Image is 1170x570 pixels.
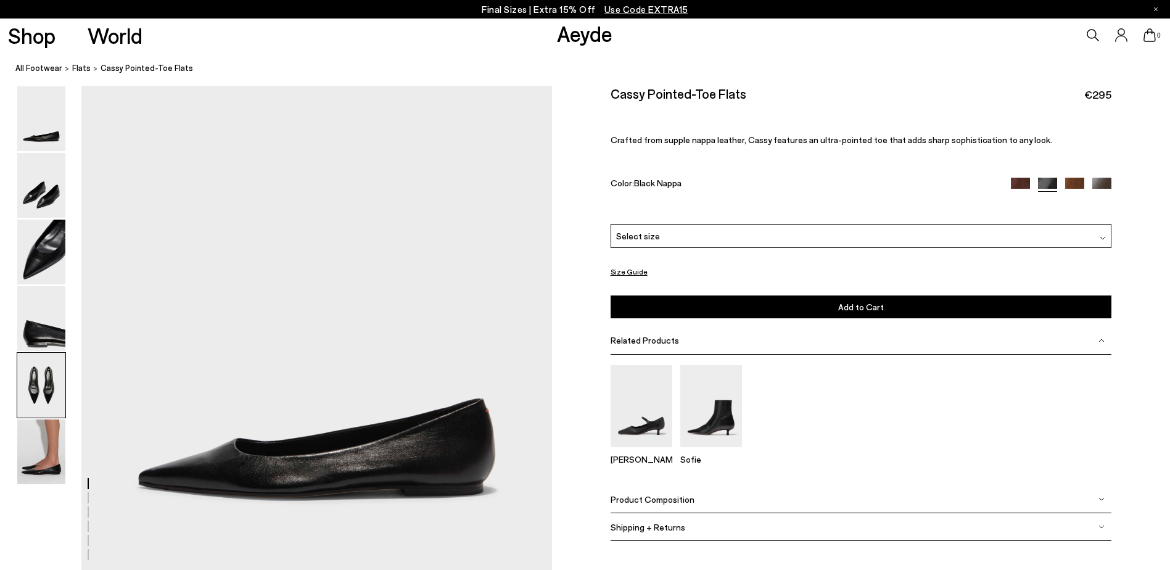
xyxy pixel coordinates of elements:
span: Add to Cart [838,302,884,312]
p: Sofie [680,454,742,465]
span: Related Products [611,335,679,345]
span: 0 [1156,32,1162,39]
button: Add to Cart [611,295,1112,318]
img: svg%3E [1100,235,1106,241]
a: All Footwear [15,62,62,75]
img: Polina Mary-Jane Pumps [611,365,672,447]
span: Shipping + Returns [611,522,685,532]
div: Color: [611,178,995,192]
h2: Cassy Pointed-Toe Flats [611,86,746,101]
a: Shop [8,25,56,46]
img: svg%3E [1098,337,1105,344]
img: Cassy Pointed-Toe Flats - Image 3 [17,220,65,284]
p: Final Sizes | Extra 15% Off [482,2,688,17]
span: Black Nappa [634,178,682,188]
img: Cassy Pointed-Toe Flats - Image 6 [17,419,65,484]
p: [PERSON_NAME] [611,454,672,465]
img: Cassy Pointed-Toe Flats - Image 5 [17,353,65,418]
button: Size Guide [611,264,648,279]
img: Cassy Pointed-Toe Flats - Image 2 [17,153,65,218]
span: €295 [1084,87,1111,102]
span: Product Composition [611,494,694,505]
img: Sofie Leather Ankle Boots [680,365,742,447]
nav: breadcrumb [15,52,1170,86]
img: Cassy Pointed-Toe Flats - Image 1 [17,86,65,151]
a: Flats [72,62,91,75]
span: Cassy Pointed-Toe Flats [101,62,193,75]
span: Select size [616,229,660,242]
p: Crafted from supple nappa leather, Cassy features an ultra-pointed toe that adds sharp sophistica... [611,134,1112,145]
img: svg%3E [1098,496,1105,502]
a: Polina Mary-Jane Pumps [PERSON_NAME] [611,439,672,465]
span: Navigate to /collections/ss25-final-sizes [604,4,688,15]
a: 0 [1143,28,1156,42]
a: Sofie Leather Ankle Boots Sofie [680,439,742,465]
img: Cassy Pointed-Toe Flats - Image 4 [17,286,65,351]
a: Aeyde [557,20,612,46]
span: Flats [72,63,91,73]
a: World [88,25,142,46]
img: svg%3E [1098,524,1105,530]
